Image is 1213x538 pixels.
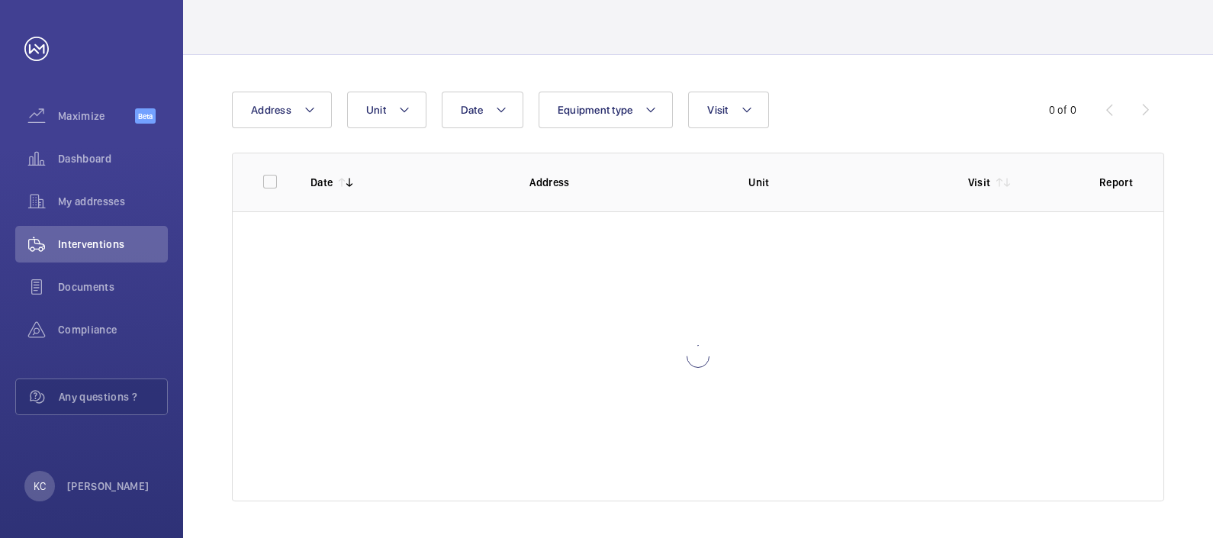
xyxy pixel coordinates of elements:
[232,92,332,128] button: Address
[461,104,483,116] span: Date
[67,478,150,494] p: [PERSON_NAME]
[251,104,291,116] span: Address
[529,175,724,190] p: Address
[58,279,168,295] span: Documents
[1099,175,1133,190] p: Report
[1049,102,1076,118] div: 0 of 0
[34,478,46,494] p: KC
[968,175,991,190] p: Visit
[310,175,333,190] p: Date
[58,151,168,166] span: Dashboard
[539,92,674,128] button: Equipment type
[366,104,386,116] span: Unit
[748,175,943,190] p: Unit
[135,108,156,124] span: Beta
[59,389,167,404] span: Any questions ?
[58,108,135,124] span: Maximize
[58,322,168,337] span: Compliance
[442,92,523,128] button: Date
[707,104,728,116] span: Visit
[688,92,768,128] button: Visit
[558,104,633,116] span: Equipment type
[347,92,426,128] button: Unit
[58,194,168,209] span: My addresses
[58,237,168,252] span: Interventions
